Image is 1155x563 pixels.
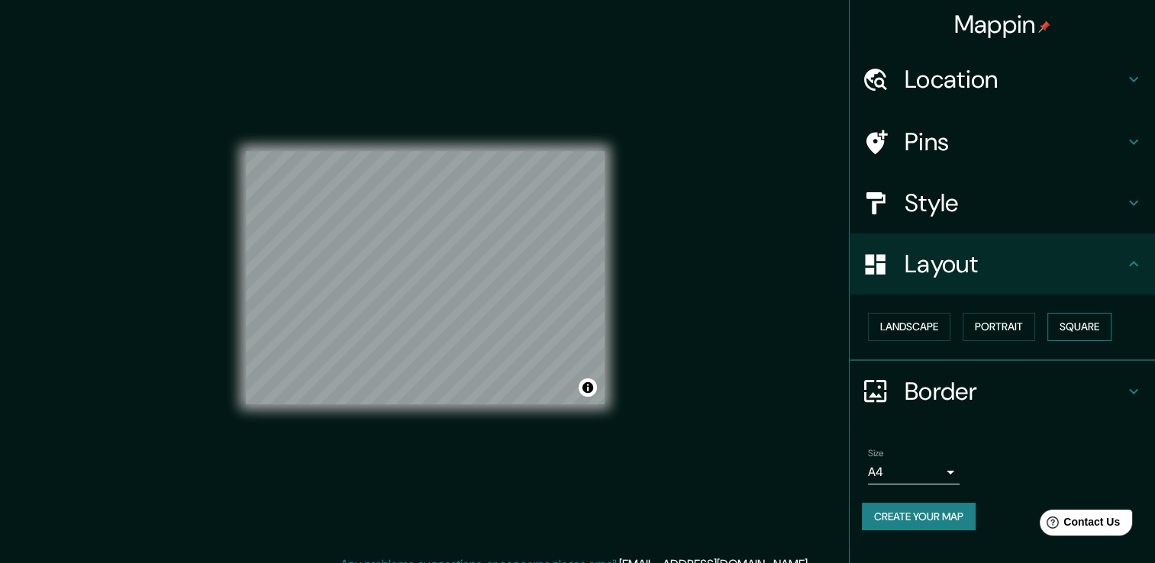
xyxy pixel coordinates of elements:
h4: Layout [905,249,1124,279]
button: Portrait [963,313,1035,341]
div: A4 [868,460,960,484]
div: Pins [850,111,1155,172]
label: Size [868,446,884,459]
button: Landscape [868,313,950,341]
div: Style [850,172,1155,233]
button: Toggle attribution [579,378,597,397]
h4: Mappin [954,9,1051,40]
canvas: Map [246,151,605,404]
button: Square [1047,313,1111,341]
h4: Style [905,188,1124,218]
img: pin-icon.png [1038,21,1050,33]
iframe: Help widget launcher [1019,503,1138,546]
h4: Location [905,64,1124,95]
div: Layout [850,233,1155,294]
h4: Border [905,376,1124,407]
h4: Pins [905,127,1124,157]
button: Create your map [862,503,976,531]
div: Border [850,361,1155,422]
div: Location [850,49,1155,110]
